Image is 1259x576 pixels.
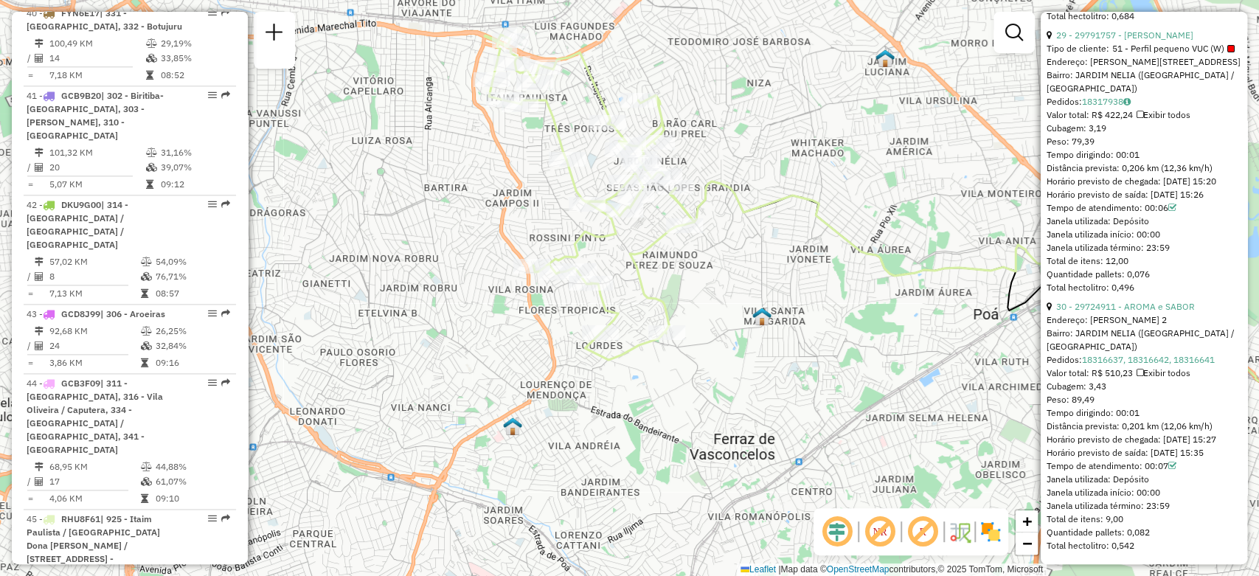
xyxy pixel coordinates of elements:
i: % de utilização do peso [146,148,157,157]
td: 101,32 KM [49,145,145,160]
em: Opções [208,514,217,523]
a: Com service time [1168,460,1176,471]
td: / [27,51,34,66]
em: Rota exportada [221,8,230,17]
td: 17 [49,474,140,489]
i: Total de Atividades [35,272,44,281]
td: 4,06 KM [49,491,140,506]
span: Exibir rótulo [905,514,940,549]
div: Janela utilizada término: 23:59 [1047,241,1241,254]
i: % de utilização do peso [141,327,152,336]
i: Distância Total [35,257,44,266]
em: Opções [208,200,217,209]
div: Tempo de atendimento: 00:07 [1047,459,1241,473]
div: Janela utilizada início: 00:00 [1047,486,1241,499]
span: 40 - [27,7,182,32]
i: Tempo total em rota [146,180,153,189]
a: Zoom out [1016,532,1038,555]
td: 54,09% [155,254,229,269]
img: DS Teste [503,417,522,436]
div: Horário previsto de chegada: [DATE] 15:20 [1047,175,1241,188]
td: = [27,177,34,192]
td: 08:52 [160,68,230,83]
i: Total de Atividades [35,341,44,350]
div: Tipo de cliente: [1047,42,1241,55]
td: 7,18 KM [49,68,145,83]
div: Valor total: R$ 510,23 [1047,367,1241,380]
span: | 302 - Biritiba-[GEOGRAPHIC_DATA], 303 - [PERSON_NAME], 310 - [GEOGRAPHIC_DATA] [27,90,164,141]
i: Total de Atividades [35,477,44,486]
img: 631 UDC Light WCL Cidade Kemel [875,49,895,68]
td: 31,16% [160,145,230,160]
em: Opções [208,91,217,100]
td: / [27,160,34,175]
td: 32,84% [155,339,229,353]
span: FYN6E17 [61,7,100,18]
div: Distância prevista: 0,201 km (12,06 km/h) [1047,420,1241,433]
i: Distância Total [35,148,44,157]
a: Com service time [1168,202,1176,213]
span: | 306 - Aroeiras [100,308,165,319]
td: 7,13 KM [49,286,140,301]
div: Janela utilizada início: 00:00 [1047,228,1241,241]
a: 18317938 [1082,96,1131,107]
span: | [778,564,780,575]
i: Distância Total [35,39,44,48]
div: Pedidos: [1047,353,1241,367]
div: Total hectolitro: 0,542 [1047,539,1241,552]
i: % de utilização da cubagem [146,163,157,172]
i: % de utilização da cubagem [141,341,152,350]
em: Rota exportada [221,378,230,387]
td: 5,07 KM [49,177,145,192]
div: Endereço: [PERSON_NAME] 2 [1047,313,1241,327]
em: Rota exportada [221,200,230,209]
span: Exibir todos [1137,109,1190,120]
i: Tempo total em rota [141,358,148,367]
span: Cubagem: 3,43 [1047,381,1106,392]
span: DKU9G00 [61,199,101,210]
span: | 331 - [GEOGRAPHIC_DATA], 332 - Botujuru [27,7,182,32]
div: Endereço: [PERSON_NAME][STREET_ADDRESS] [1047,55,1241,69]
td: = [27,68,34,83]
td: 29,19% [160,36,230,51]
td: 08:57 [155,286,229,301]
td: 68,95 KM [49,459,140,474]
td: = [27,355,34,370]
span: 44 - [27,378,163,455]
i: Total de Atividades [35,54,44,63]
span: RHU8F61 [61,513,100,524]
em: Rota exportada [221,91,230,100]
i: % de utilização do peso [146,39,157,48]
i: % de utilização da cubagem [141,272,152,281]
span: | 314 - [GEOGRAPHIC_DATA] / [GEOGRAPHIC_DATA] / [GEOGRAPHIC_DATA] [27,199,128,250]
span: GCD8J99 [61,308,100,319]
img: Fluxo de ruas [948,520,971,544]
i: Tempo total em rota [146,71,153,80]
span: Cubagem: 3,19 [1047,122,1106,133]
span: GCB3F09 [61,378,100,389]
span: Peso: 89,49 [1047,394,1095,405]
div: Quantidade pallets: 0,076 [1047,268,1241,281]
td: / [27,474,34,489]
div: Tempo de atendimento: 00:06 [1047,201,1241,215]
span: Ocultar deslocamento [819,514,855,549]
div: Horário previsto de saída: [DATE] 15:35 [1047,446,1241,459]
em: Opções [208,378,217,387]
td: 76,71% [155,269,229,284]
td: 57,02 KM [49,254,140,269]
td: 33,85% [160,51,230,66]
td: = [27,491,34,506]
a: Exibir filtros [999,18,1029,47]
td: / [27,269,34,284]
em: Opções [208,309,217,318]
em: Rota exportada [221,309,230,318]
span: Peso: 79,39 [1047,136,1095,147]
td: 24 [49,339,140,353]
td: 20 [49,160,145,175]
span: | 311 - [GEOGRAPHIC_DATA], 316 - Vila Oliveira / Caputera, 334 - [GEOGRAPHIC_DATA] / [GEOGRAPHIC_... [27,378,163,455]
div: Total hectolitro: 0,684 [1047,10,1241,23]
td: = [27,286,34,301]
div: Horário previsto de chegada: [DATE] 15:27 [1047,433,1241,446]
i: Total de Atividades [35,163,44,172]
span: 42 - [27,199,128,250]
